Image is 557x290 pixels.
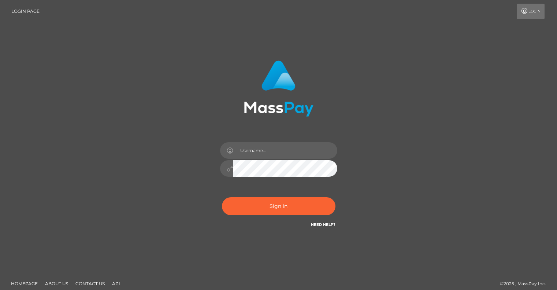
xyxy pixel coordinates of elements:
a: Login [517,4,545,19]
a: Login Page [11,4,40,19]
a: About Us [42,278,71,289]
a: Need Help? [311,222,335,227]
div: © 2025 , MassPay Inc. [500,280,552,288]
a: Homepage [8,278,41,289]
img: MassPay Login [244,60,313,117]
input: Username... [233,142,337,159]
button: Sign in [222,197,335,215]
a: Contact Us [73,278,108,289]
a: API [109,278,123,289]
